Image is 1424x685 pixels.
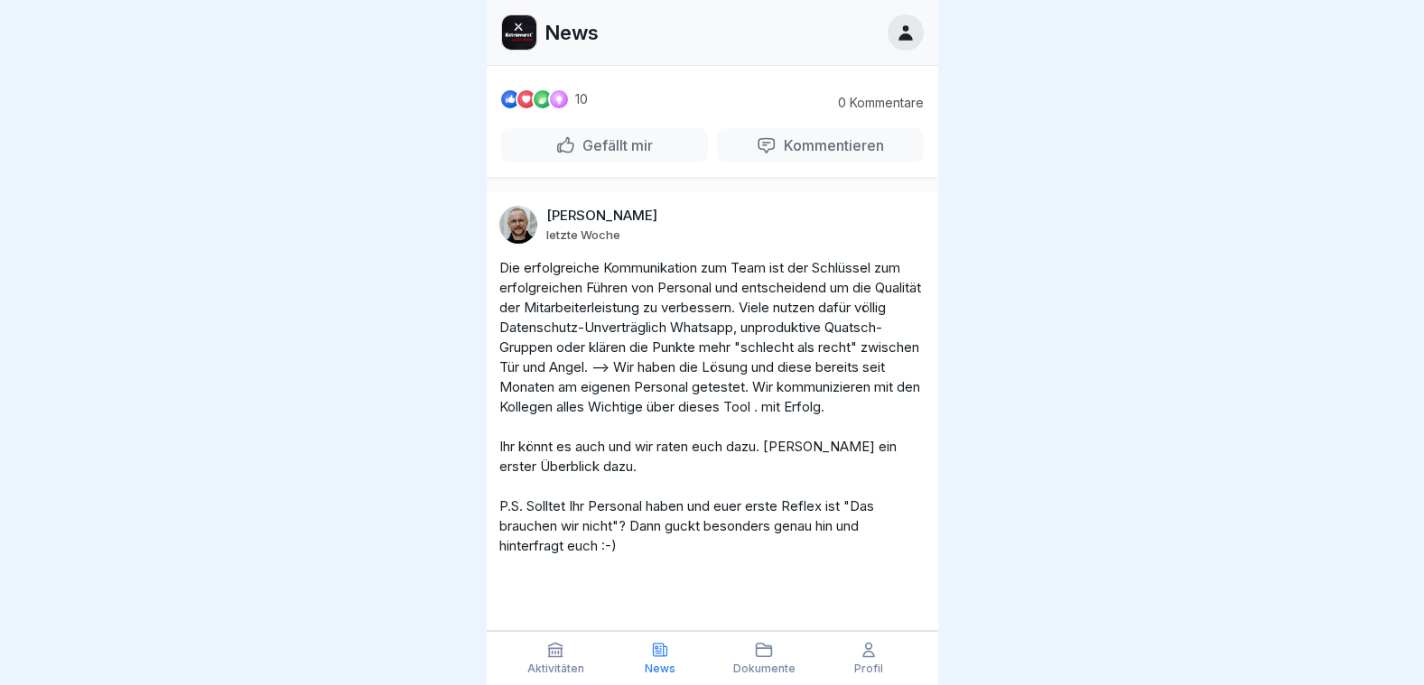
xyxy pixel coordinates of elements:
[777,136,884,154] p: Kommentieren
[544,21,599,44] p: News
[546,208,657,224] p: [PERSON_NAME]
[502,15,536,50] img: gjmq4gn0gq16rusbtbfa9wpn.png
[824,96,924,110] p: 0 Kommentare
[546,227,620,242] p: letzte Woche
[854,662,883,675] p: Profil
[645,662,675,675] p: News
[733,662,796,675] p: Dokumente
[575,136,653,154] p: Gefällt mir
[499,258,926,556] p: Die erfolgreiche Kommunikation zum Team ist der Schlüssel zum erfolgreichen Führen von Personal u...
[575,92,588,106] p: 10
[527,662,584,675] p: Aktivitäten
